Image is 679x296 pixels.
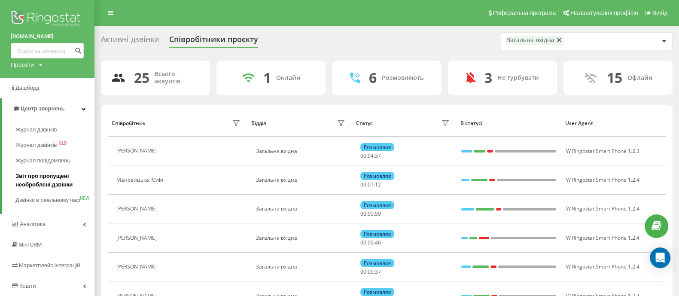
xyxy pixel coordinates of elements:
div: Open Intercom Messenger [650,247,670,268]
span: 00 [360,239,366,246]
div: Співробітники проєкту [169,35,258,48]
span: Журнал повідомлень [15,156,70,165]
div: : : [360,269,381,275]
a: Центр звернень [2,98,94,119]
div: 3 [484,70,492,86]
span: Реферальна програма [493,9,556,16]
div: : : [360,240,381,246]
a: Журнал дзвінків [15,122,94,137]
div: Загальна вхідна [256,235,347,241]
div: [PERSON_NAME] [116,235,159,241]
div: 1 [263,70,271,86]
span: 00 [360,268,366,275]
div: Відділ [251,120,266,126]
div: : : [360,211,381,217]
span: 01 [368,181,374,188]
img: Ringostat logo [11,9,84,30]
span: W Ringostat Smart Phone 1.2.4 [566,234,639,241]
span: 04 [368,152,374,159]
div: Не турбувати [497,74,539,82]
span: 00 [360,152,366,159]
a: Звіт про пропущені необроблені дзвінки [15,168,94,192]
span: Вихід [652,9,667,16]
span: 00 [360,181,366,188]
div: 6 [369,70,377,86]
a: Журнал дзвінківOLD [15,137,94,153]
div: Проекти [11,61,34,69]
span: Mini CRM [18,241,42,248]
div: Загальна вхідна [256,148,347,154]
a: [DOMAIN_NAME] [11,32,84,41]
span: 00 [368,210,374,217]
div: Онлайн [276,74,300,82]
div: Співробітник [112,120,146,126]
span: 59 [375,210,381,217]
div: : : [360,182,381,188]
div: Всього акаунтів [155,70,200,85]
span: 37 [375,268,381,275]
div: В статусі [460,120,557,126]
div: 25 [134,70,149,86]
div: Загальна вхідна [256,206,347,212]
div: Загальна вхідна [256,177,347,183]
a: Журнал повідомлень [15,153,94,168]
span: 46 [375,239,381,246]
span: Кошти [19,283,36,289]
div: Розмовляє [360,288,394,296]
div: Загальна вхідна [507,37,554,44]
div: Розмовляють [382,74,423,82]
div: Активні дзвінки [101,35,159,48]
div: Розмовляє [360,143,394,151]
span: Маркетплейс інтеграцій [19,262,80,269]
span: 12 [375,181,381,188]
span: 37 [375,152,381,159]
span: Журнал дзвінків [15,125,57,134]
div: [PERSON_NAME] [116,148,159,154]
div: [PERSON_NAME] [116,264,159,270]
span: Налаштування профілю [571,9,638,16]
span: 00 [360,210,366,217]
div: [PERSON_NAME] [116,206,159,212]
div: Мановицька Юлія [116,177,165,183]
span: 00 [368,268,374,275]
div: Розмовляє [360,172,394,180]
div: Статус [356,120,373,126]
span: Звіт про пропущені необроблені дзвінки [15,172,90,189]
span: Центр звернень [21,105,64,112]
div: Загальна вхідна [256,264,347,270]
span: W Ringostat Smart Phone 1.2.3 [566,147,639,155]
div: Офлайн [627,74,652,82]
span: Аналiтика [20,221,46,227]
div: Розмовляє [360,230,394,238]
span: W Ringostat Smart Phone 1.2.4 [566,263,639,270]
div: User Agent [565,120,662,126]
div: 15 [606,70,622,86]
span: W Ringostat Smart Phone 1.2.4 [566,176,639,183]
span: Дзвінки в реальному часі [15,196,80,204]
div: : : [360,153,381,159]
span: W Ringostat Smart Phone 1.2.4 [566,205,639,212]
span: Дашборд [15,85,40,91]
input: Пошук за номером [11,43,84,58]
div: Розмовляє [360,259,394,267]
span: Журнал дзвінків [15,141,57,150]
div: Розмовляє [360,201,394,209]
a: Дзвінки в реальному часіNEW [15,192,94,208]
span: 00 [368,239,374,246]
